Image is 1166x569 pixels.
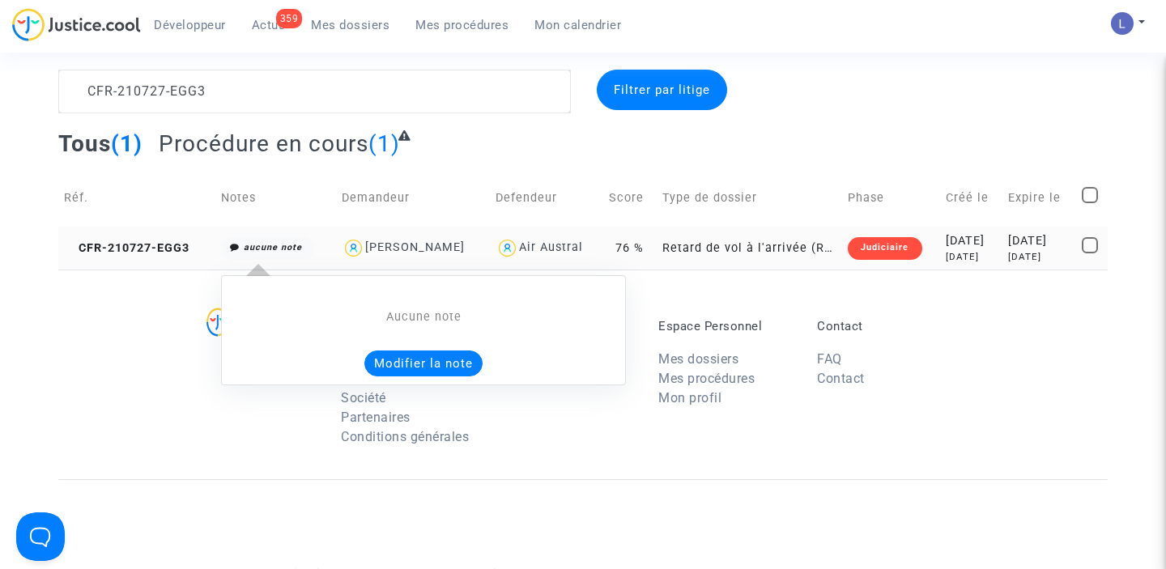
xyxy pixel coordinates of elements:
a: Contact [817,371,865,386]
span: Actus [252,18,286,32]
a: Conditions générales [341,429,469,444]
td: Expire le [1002,169,1076,227]
i: aucune note [244,242,302,253]
span: Mon calendrier [534,18,621,32]
span: Mes dossiers [311,18,389,32]
span: Procédure en cours [159,130,368,157]
td: Retard de vol à l'arrivée (Règlement CE n°261/2004) [657,227,843,270]
div: Aucune note [254,308,593,326]
button: Modifier la note [364,350,483,376]
img: jc-logo.svg [12,8,141,41]
div: [DATE] [946,232,997,250]
span: Développeur [154,18,226,32]
a: 359Actus [239,13,299,37]
p: Contact [817,319,951,333]
img: icon-user.svg [496,236,519,260]
a: FAQ [817,351,842,367]
a: Mes procédures [658,371,755,386]
td: Demandeur [336,169,490,227]
div: [DATE] [946,250,997,264]
td: Réf. [58,169,215,227]
a: Mes procédures [402,13,521,37]
span: Tous [58,130,111,157]
td: Defendeur [490,169,603,227]
span: Filtrer par litige [614,83,710,97]
iframe: Help Scout Beacon - Open [16,512,65,561]
a: Mon calendrier [521,13,634,37]
td: Phase [842,169,940,227]
div: Air Austral [519,240,583,254]
span: CFR-210727-EGG3 [64,241,189,255]
a: Mon profil [658,390,721,406]
div: Judiciaire [848,237,921,260]
a: Partenaires [341,410,411,425]
td: Type de dossier [657,169,843,227]
span: Mes procédures [415,18,509,32]
img: icon-user.svg [342,236,365,260]
img: logo-lg.svg [206,308,296,337]
img: AATXAJzI13CaqkJmx-MOQUbNyDE09GJ9dorwRvFSQZdH=s96-c [1111,12,1134,35]
span: (1) [368,130,400,157]
td: Créé le [940,169,1002,227]
a: Mes dossiers [298,13,402,37]
td: Notes [215,169,336,227]
div: 359 [276,9,303,28]
p: Espace Personnel [658,319,793,333]
td: Score [603,169,656,227]
span: 76 % [615,241,644,255]
div: [DATE] [1008,232,1070,250]
div: [DATE] [1008,250,1070,264]
div: [PERSON_NAME] [365,240,465,254]
span: (1) [111,130,143,157]
a: Mes dossiers [658,351,738,367]
a: Développeur [141,13,239,37]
